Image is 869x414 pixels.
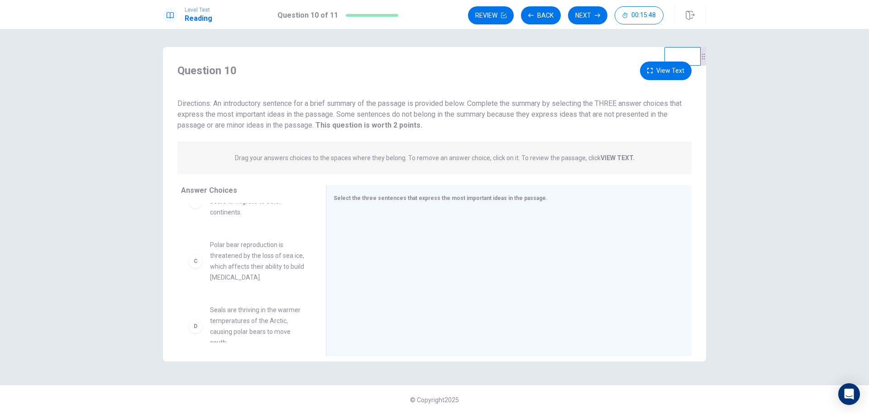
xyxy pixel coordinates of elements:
[181,297,311,355] div: DSeals are thriving in the warmer temperatures of the Arctic, causing polar bears to move south.
[210,239,304,283] span: Polar bear reproduction is threatened by the loss of sea ice, which affects their ability to buil...
[640,62,692,80] button: View Text
[468,6,514,24] button: Review
[615,6,664,24] button: 00:15:48
[188,319,203,333] div: D
[177,63,237,78] h4: Question 10
[568,6,607,24] button: Next
[277,10,338,21] h1: Question 10 of 11
[334,195,548,201] span: Select the three sentences that express the most important ideas in the passage.
[838,383,860,405] div: Open Intercom Messenger
[314,121,422,129] strong: This question is worth 2 points.
[210,305,304,348] span: Seals are thriving in the warmer temperatures of the Arctic, causing polar bears to move south.
[521,6,561,24] button: Back
[177,99,682,129] span: Directions: An introductory sentence for a brief summary of the passage is provided below. Comple...
[185,13,212,24] h1: Reading
[185,7,212,13] span: Level Test
[410,396,459,404] span: © Copyright 2025
[601,154,635,162] strong: VIEW TEXT.
[235,154,635,162] p: Drag your answers choices to the spaces where they belong. To remove an answer choice, click on i...
[631,12,656,19] span: 00:15:48
[188,254,203,268] div: C
[181,232,311,290] div: CPolar bear reproduction is threatened by the loss of sea ice, which affects their ability to bui...
[181,186,237,195] span: Answer Choices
